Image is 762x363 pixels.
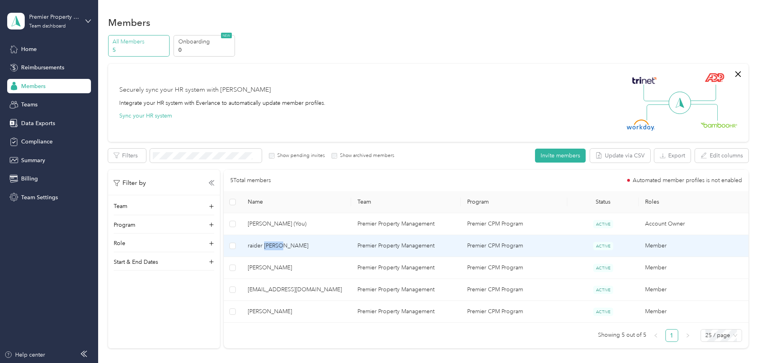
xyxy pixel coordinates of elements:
[29,13,79,21] div: Premier Property Management
[178,46,233,54] p: 0
[241,235,351,257] td: raider garcia
[351,257,461,279] td: Premier Property Management
[598,329,646,341] span: Showing 5 out of 5
[461,301,568,323] td: Premier CPM Program
[593,286,613,294] span: ACTIVE
[21,100,38,109] span: Teams
[114,258,158,266] p: Start & End Dates
[248,241,345,250] span: raider [PERSON_NAME]
[241,257,351,279] td: Terry Lane
[649,329,662,342] button: left
[567,191,638,213] th: Status
[705,73,724,82] img: ADP
[119,99,326,107] div: Integrate your HR system with Everlance to automatically update member profiles.
[108,149,146,163] button: Filters
[593,242,613,250] span: ACTIVE
[535,149,586,163] button: Invite members
[241,301,351,323] td: Angela Whitebean
[241,191,351,213] th: Name
[639,257,748,279] td: Member
[653,333,658,338] span: left
[241,279,351,301] td: patkgea@yahoo.com
[690,104,718,121] img: Line Right Down
[685,333,690,338] span: right
[639,279,748,301] td: Member
[114,239,125,247] p: Role
[461,191,568,213] th: Program
[627,120,655,131] img: Workday
[248,263,345,272] span: [PERSON_NAME]
[21,193,58,202] span: Team Settings
[21,63,64,72] span: Reimbursements
[644,84,671,102] img: Line Left Up
[221,33,232,38] span: NEW
[21,175,38,183] span: Billing
[701,329,742,342] div: Page Size
[461,213,568,235] td: Premier CPM Program
[646,104,674,120] img: Line Left Down
[681,329,694,342] button: right
[590,149,650,163] button: Update via CSV
[649,329,662,342] li: Previous Page
[688,84,716,101] img: Line Right Up
[241,213,351,235] td: Christina Corn (You)
[248,198,345,205] span: Name
[114,178,146,188] p: Filter by
[114,202,127,210] p: Team
[351,279,461,301] td: Premier Property Management
[119,85,271,95] div: Securely sync your HR system with [PERSON_NAME]
[461,257,568,279] td: Premier CPM Program
[705,330,737,341] span: 25 / page
[351,213,461,235] td: Premier Property Management
[681,329,694,342] li: Next Page
[274,152,325,159] label: Show pending invites
[639,191,748,213] th: Roles
[21,156,45,165] span: Summary
[633,178,742,183] span: Automated member profiles is not enabled
[461,235,568,257] td: Premier CPM Program
[230,176,271,185] p: 5 Total members
[593,264,613,272] span: ACTIVE
[654,149,691,163] button: Export
[119,112,172,120] button: Sync your HR system
[108,18,150,27] h1: Members
[248,220,345,228] span: [PERSON_NAME] (You)
[630,75,658,86] img: Trinet
[21,119,55,128] span: Data Exports
[695,149,748,163] button: Edit columns
[461,279,568,301] td: Premier CPM Program
[113,46,167,54] p: 5
[593,220,613,228] span: ACTIVE
[248,285,345,294] span: [EMAIL_ADDRESS][DOMAIN_NAME]
[593,308,613,316] span: ACTIVE
[666,330,678,341] a: 1
[114,221,135,229] p: Program
[21,137,53,146] span: Compliance
[113,37,167,46] p: All Members
[639,235,748,257] td: Member
[21,45,37,53] span: Home
[4,351,45,359] button: Help center
[701,122,737,128] img: BambooHR
[248,307,345,316] span: [PERSON_NAME]
[351,301,461,323] td: Premier Property Management
[639,301,748,323] td: Member
[351,235,461,257] td: Premier Property Management
[351,191,461,213] th: Team
[337,152,394,159] label: Show archived members
[639,213,748,235] td: Account Owner
[29,24,66,29] div: Team dashboard
[717,318,762,363] iframe: Everlance-gr Chat Button Frame
[178,37,233,46] p: Onboarding
[21,82,45,90] span: Members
